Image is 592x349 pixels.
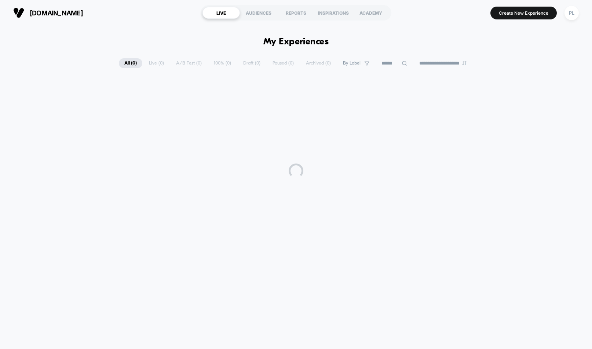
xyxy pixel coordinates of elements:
div: ACADEMY [352,7,390,19]
div: REPORTS [277,7,315,19]
img: end [462,61,467,65]
div: PL [564,6,579,20]
span: All ( 0 ) [119,58,142,68]
div: AUDIENCES [240,7,277,19]
h1: My Experiences [263,37,329,47]
button: PL [562,5,581,21]
span: By Label [343,60,361,66]
button: Create New Experience [490,7,557,19]
button: [DOMAIN_NAME] [11,7,85,19]
div: INSPIRATIONS [315,7,352,19]
span: [DOMAIN_NAME] [30,9,83,17]
img: Visually logo [13,7,24,18]
div: LIVE [202,7,240,19]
